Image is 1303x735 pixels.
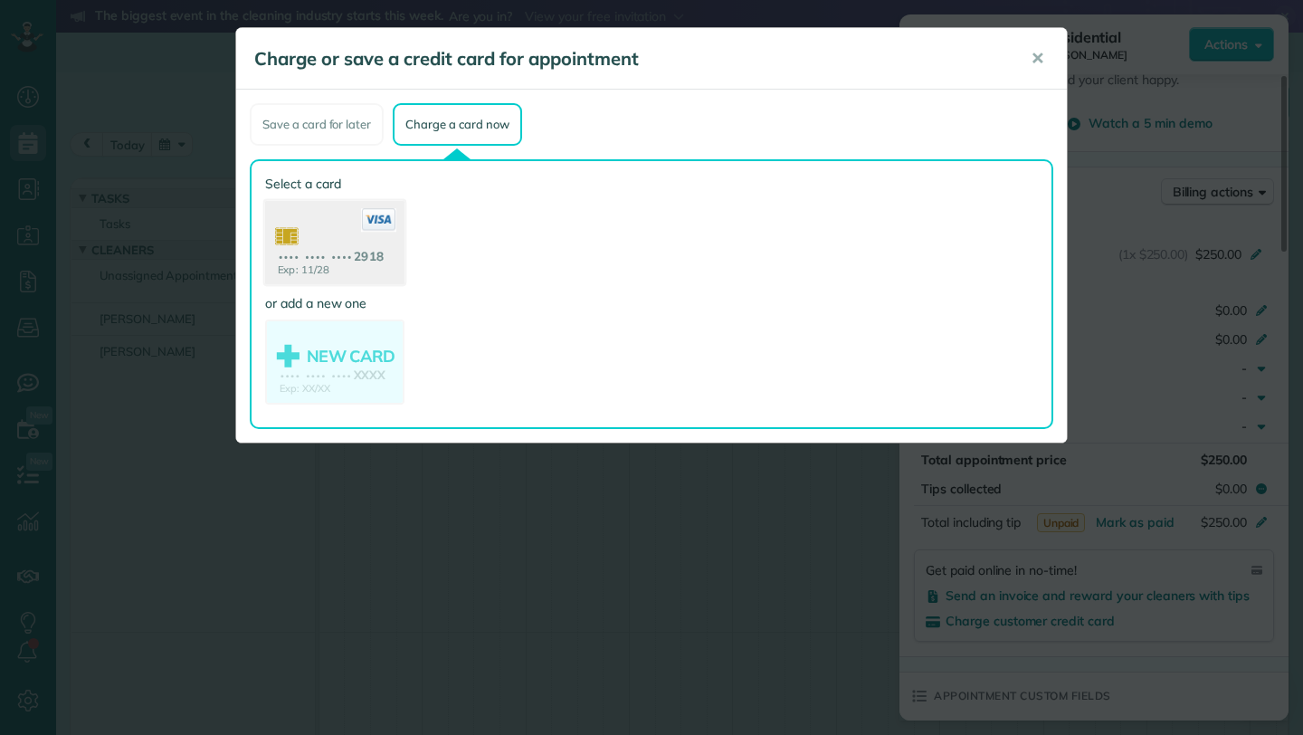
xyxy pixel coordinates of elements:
div: Charge a card now [393,103,521,146]
span: ✕ [1031,48,1044,69]
div: Save a card for later [250,103,384,146]
label: Select a card [265,175,404,193]
h5: Charge or save a credit card for appointment [254,46,1005,72]
label: or add a new one [265,294,404,312]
